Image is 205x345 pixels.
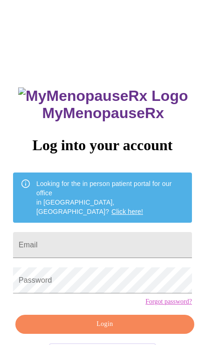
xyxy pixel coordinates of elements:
[145,298,192,305] a: Forgot password?
[13,137,192,154] h3: Log into your account
[111,208,143,215] a: Click here!
[14,87,192,122] h3: MyMenopauseRx
[18,87,188,105] img: MyMenopauseRx Logo
[15,315,194,334] button: Login
[36,175,184,220] div: Looking for the in person patient portal for our office in [GEOGRAPHIC_DATA], [GEOGRAPHIC_DATA]?
[26,318,184,330] span: Login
